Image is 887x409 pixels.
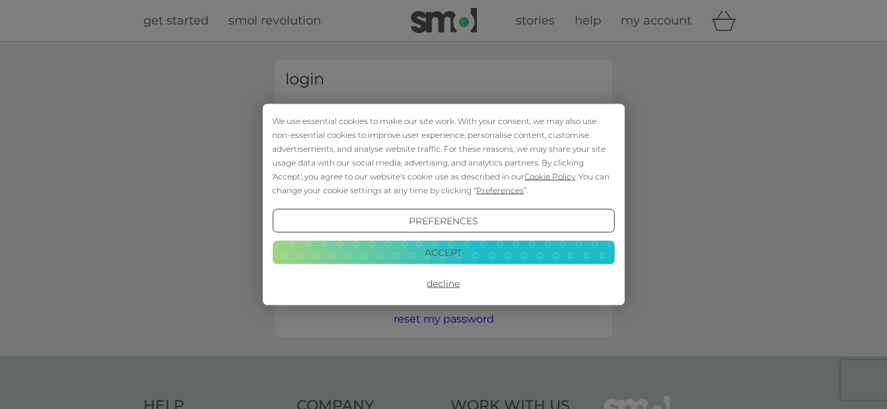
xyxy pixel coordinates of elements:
[272,114,614,197] div: We use essential cookies to make our site work. With your consent, we may also use non-essential ...
[272,209,614,233] button: Preferences
[272,240,614,264] button: Accept
[524,172,575,181] span: Cookie Policy
[262,104,624,305] div: Cookie Consent Prompt
[272,272,614,296] button: Decline
[476,185,524,195] span: Preferences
